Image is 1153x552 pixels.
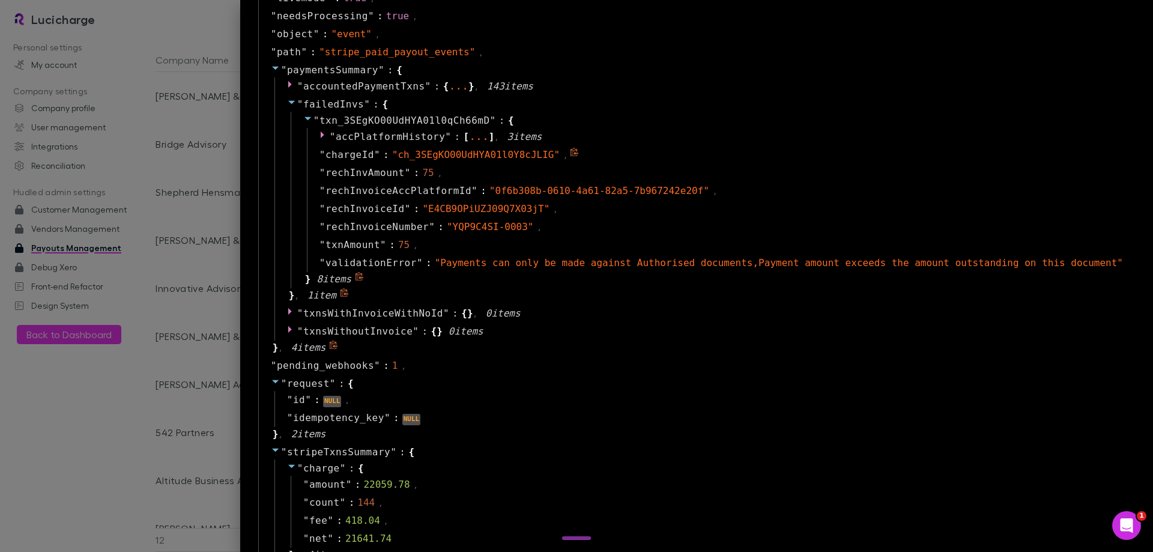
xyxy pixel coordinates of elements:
div: NULL [323,396,342,407]
span: { [396,63,402,77]
span: , [384,516,388,527]
span: " [327,533,333,544]
span: " E4CB9OPiUZJ09Q7X03jT " [422,203,549,214]
span: ] [489,130,495,144]
span: " [319,203,325,214]
span: chargeId [325,148,374,162]
span: , [278,429,282,440]
iframe: Intercom live chat [1112,511,1141,540]
span: " [303,533,309,544]
span: " Payments can only be made against Authorised documents,Payment amount exceeds the amount outsta... [435,257,1123,268]
span: " [330,131,336,142]
span: " [413,326,419,337]
div: 75 [422,166,434,180]
span: " [303,515,309,526]
span: " [471,185,477,196]
span: : [383,359,389,373]
span: , [494,132,498,143]
span: txnsWithoutInvoice [303,326,413,337]
span: { [443,79,449,94]
span: id [293,393,305,407]
span: { [348,377,354,391]
span: " [287,394,293,405]
span: fee [309,514,327,528]
span: : [310,45,316,59]
span: , [563,150,567,161]
span: accountedPaymentTxns [303,80,425,92]
span: " [271,28,277,40]
span: object [277,27,313,41]
span: txn_3SEgKO00UdHYA01l0qCh66mD [319,115,490,126]
span: : [414,166,420,180]
span: " [297,463,303,474]
span: { [383,97,389,112]
span: , [375,29,380,40]
span: " [297,326,303,337]
span: : [349,461,355,476]
span: : [387,63,393,77]
span: " [319,257,325,268]
span: { [461,306,467,321]
span: " [301,46,307,58]
div: NULL [402,414,421,425]
span: : [389,238,395,252]
span: " [378,64,384,76]
div: 1 [392,359,398,373]
span: " [281,446,287,458]
span: " [313,115,319,126]
span: : [339,377,345,391]
span: " YQP9C4SI-0003 " [447,221,534,232]
span: " [271,10,277,22]
span: " [319,167,325,178]
span: } [271,427,279,441]
div: 21641.74 [345,532,392,546]
span: path [277,45,301,59]
span: , [473,309,477,320]
span: rechInvoiceNumber [325,220,429,234]
span: } [468,79,474,94]
span: , [378,498,383,509]
span: , [553,204,557,215]
span: " [313,28,319,40]
span: : [399,445,405,459]
span: { [431,324,437,339]
span: 8 item s [316,273,351,285]
span: rechInvoiceAccPlatformId [325,184,471,198]
span: " [327,515,333,526]
span: " [417,257,423,268]
span: " [374,149,380,160]
span: , [345,395,349,406]
span: 143 item s [487,80,533,92]
span: rechInvAmount [325,166,405,180]
span: : [393,411,399,425]
span: " [368,10,374,22]
span: } [271,341,279,355]
span: " [443,308,449,319]
span: , [474,82,479,93]
span: pending_webhooks [277,359,374,373]
span: : [438,220,444,234]
span: , [414,480,418,491]
span: : [314,393,320,407]
span: Copy to clipboard [355,272,366,287]
span: stripeTxnsSummary [287,446,390,458]
span: " [297,308,303,319]
span: [ [464,130,470,144]
span: " [319,239,325,250]
span: : [414,202,420,216]
span: " [364,99,370,110]
span: 0 item s [449,326,483,337]
span: " [319,185,325,196]
span: , [401,361,405,372]
span: " [297,99,303,110]
span: : [322,27,328,41]
span: charge [303,463,340,474]
span: rechInvoiceId [325,202,405,216]
span: , [479,47,483,58]
span: " [390,446,396,458]
span: amount [309,478,346,492]
span: " [271,46,277,58]
span: } [303,272,311,287]
span: : [499,114,505,128]
span: " [384,412,390,423]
